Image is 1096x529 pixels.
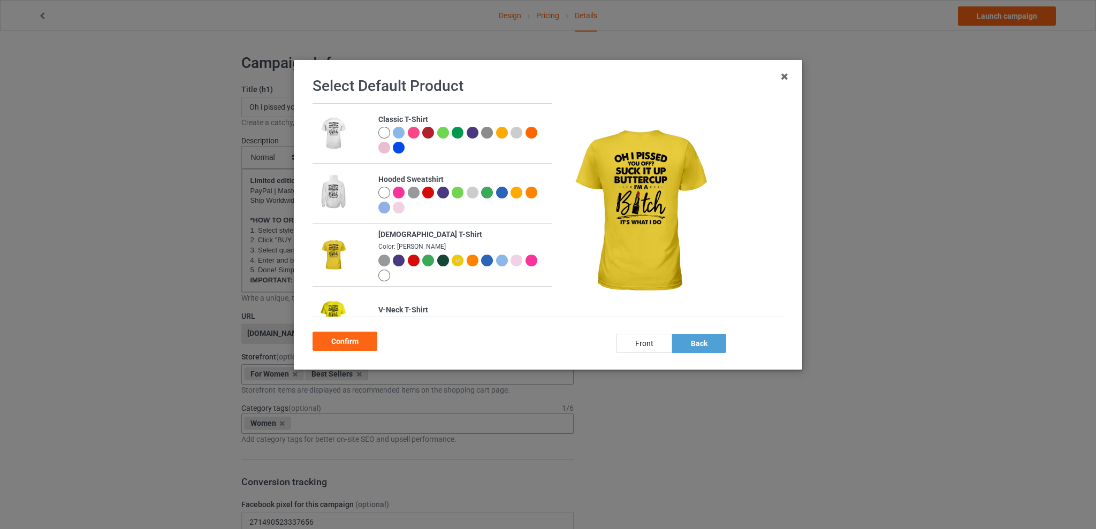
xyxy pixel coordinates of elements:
div: back [672,334,726,353]
div: Color: [PERSON_NAME] [378,242,546,251]
div: front [616,334,672,353]
div: Classic T-Shirt [378,114,546,125]
div: V-Neck T-Shirt [378,305,546,316]
h1: Select Default Product [313,76,783,96]
div: Confirm [313,332,377,351]
img: heather_texture.png [481,127,493,139]
div: Hooded Sweatshirt [378,174,546,185]
div: [DEMOGRAPHIC_DATA] T-Shirt [378,229,546,240]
